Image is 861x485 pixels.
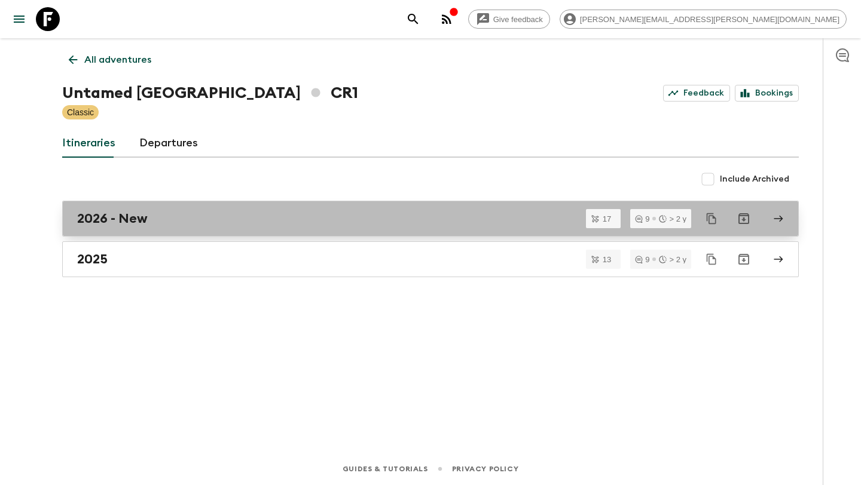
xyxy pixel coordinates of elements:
span: 17 [596,215,618,223]
h1: Untamed [GEOGRAPHIC_DATA] CR1 [62,81,358,105]
a: Itineraries [62,129,115,158]
button: menu [7,7,31,31]
a: Give feedback [468,10,550,29]
h2: 2025 [77,251,108,267]
a: 2026 - New [62,201,799,237]
button: search adventures [401,7,425,31]
div: 9 [635,215,649,223]
a: Privacy Policy [452,462,518,475]
div: [PERSON_NAME][EMAIL_ADDRESS][PERSON_NAME][DOMAIN_NAME] [560,10,847,29]
span: [PERSON_NAME][EMAIL_ADDRESS][PERSON_NAME][DOMAIN_NAME] [573,15,846,24]
h2: 2026 - New [77,211,148,226]
button: Duplicate [701,208,722,229]
p: All adventures [84,53,151,67]
div: 9 [635,256,649,263]
span: Give feedback [487,15,549,24]
a: 2025 [62,241,799,277]
a: All adventures [62,48,158,72]
p: Classic [67,106,94,118]
a: Feedback [663,85,730,102]
a: Guides & Tutorials [343,462,428,475]
button: Archive [732,207,756,231]
div: > 2 y [659,215,686,223]
button: Archive [732,247,756,271]
span: 13 [596,256,618,263]
span: Include Archived [720,173,789,185]
div: > 2 y [659,256,686,263]
button: Duplicate [701,248,722,270]
a: Bookings [735,85,799,102]
a: Departures [139,129,198,158]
